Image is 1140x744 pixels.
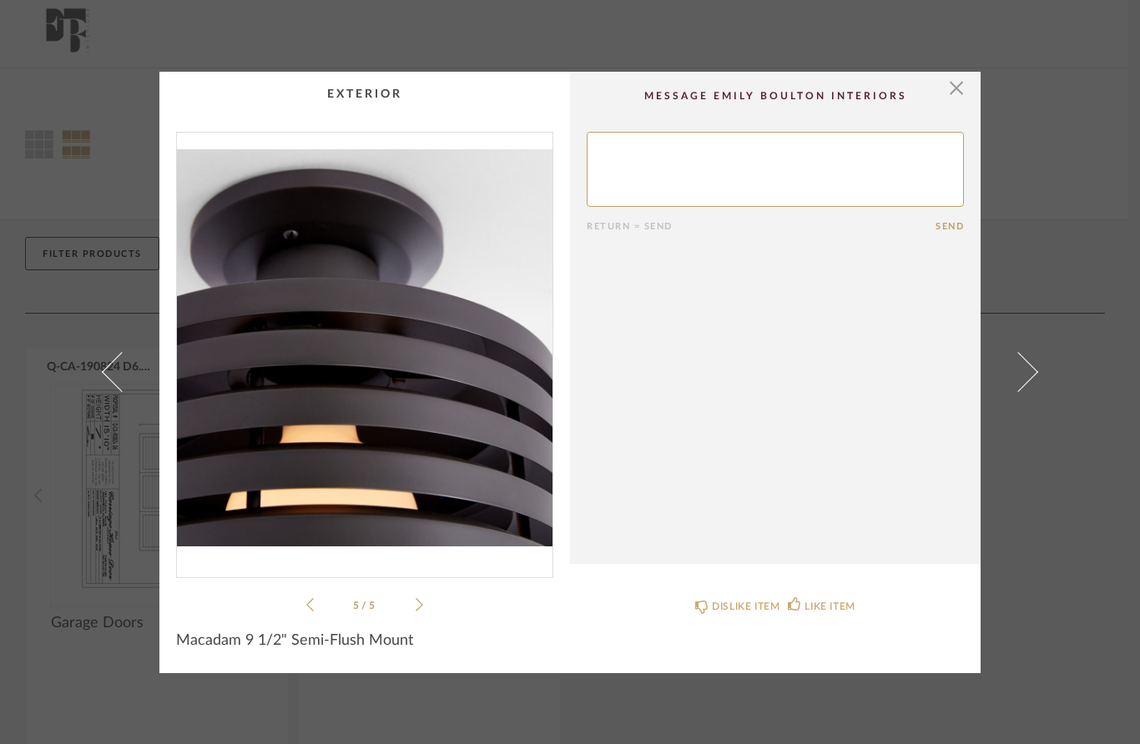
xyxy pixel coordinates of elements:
[353,601,361,611] span: 5
[587,221,936,232] div: Return = Send
[712,598,779,615] div: DISLIKE ITEM
[177,133,552,564] img: 3c1d2638-eed0-4aab-9e8d-253939c66f2e_1000x1000.jpg
[940,72,973,105] button: Close
[936,221,964,232] button: Send
[177,133,552,564] div: 4
[361,601,369,611] span: /
[805,598,855,615] div: LIKE ITEM
[176,631,413,650] span: Macadam 9 1/2" Semi-Flush Mount
[369,601,377,611] span: 5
